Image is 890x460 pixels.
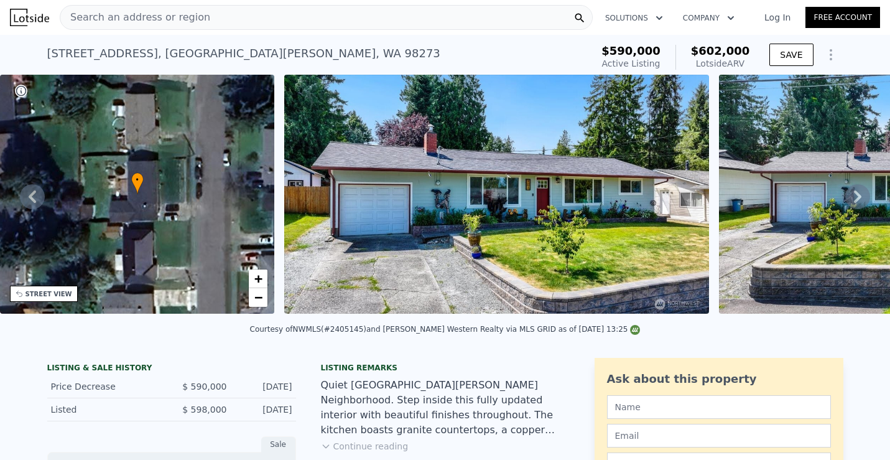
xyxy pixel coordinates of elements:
[131,172,144,194] div: •
[607,424,831,448] input: Email
[769,44,813,66] button: SAVE
[607,395,831,419] input: Name
[254,271,262,286] span: +
[630,325,640,335] img: NWMLS Logo
[691,44,750,57] span: $602,000
[691,57,750,70] div: Lotside ARV
[250,325,641,334] div: Courtesy of NWMLS (#2405145) and [PERSON_NAME] Western Realty via MLS GRID as of [DATE] 13:25
[321,363,570,373] div: Listing remarks
[10,9,49,26] img: Lotside
[321,440,409,453] button: Continue reading
[595,7,673,29] button: Solutions
[749,11,805,24] a: Log In
[261,436,296,453] div: Sale
[602,59,661,68] span: Active Listing
[131,174,144,185] span: •
[249,288,267,307] a: Zoom out
[25,289,72,299] div: STREET VIEW
[284,75,709,314] img: Sale: 167086906 Parcel: 99398537
[237,403,292,416] div: [DATE]
[805,7,880,28] a: Free Account
[182,405,226,415] span: $ 598,000
[601,44,661,57] span: $590,000
[673,7,744,29] button: Company
[182,382,226,392] span: $ 590,000
[818,42,843,67] button: Show Options
[321,378,570,438] div: Quiet [GEOGRAPHIC_DATA][PERSON_NAME] Neighborhood. Step inside this fully updated interior with b...
[607,370,831,388] div: Ask about this property
[249,270,267,288] a: Zoom in
[47,45,440,62] div: [STREET_ADDRESS] , [GEOGRAPHIC_DATA][PERSON_NAME] , WA 98273
[47,363,296,375] div: LISTING & SALE HISTORY
[237,380,292,393] div: [DATE]
[51,380,162,393] div: Price Decrease
[51,403,162,416] div: Listed
[254,289,262,305] span: −
[60,10,210,25] span: Search an address or region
